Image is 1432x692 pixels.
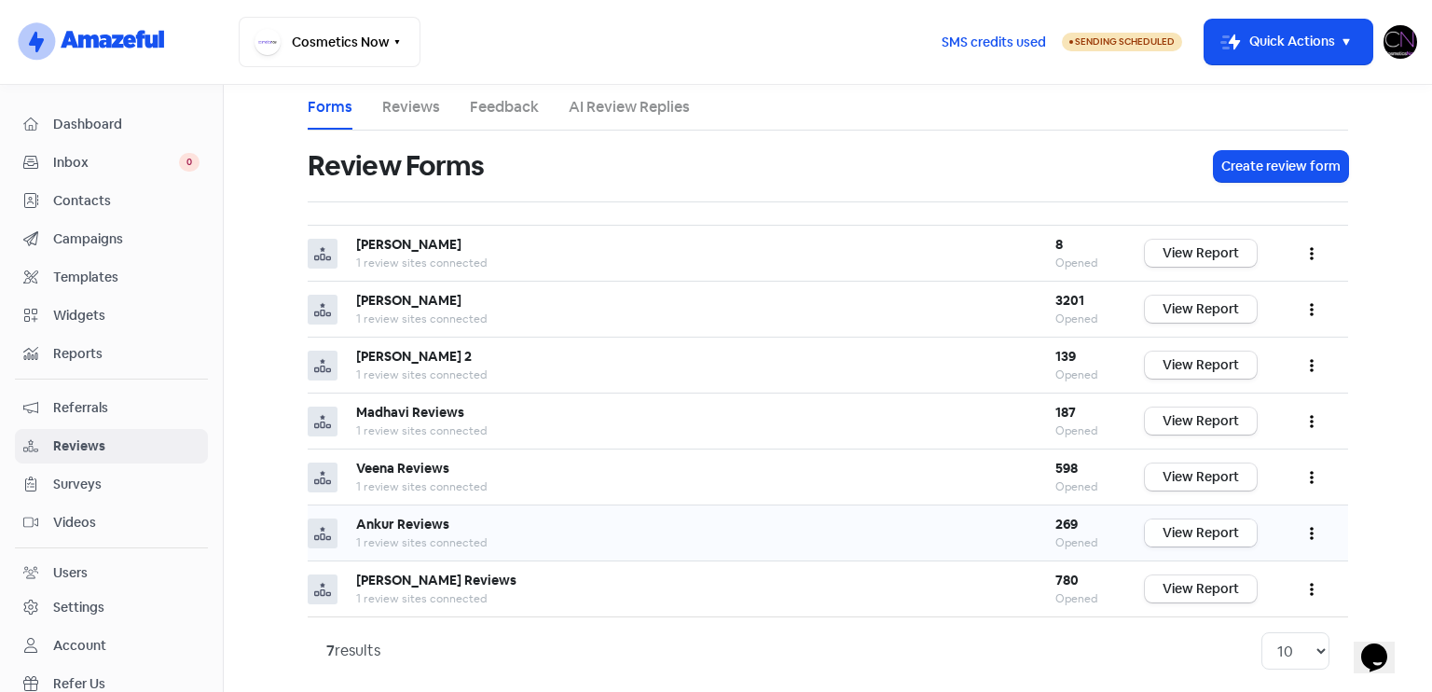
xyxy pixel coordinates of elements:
[1055,236,1063,253] b: 8
[356,479,487,494] span: 1 review sites connected
[239,17,420,67] button: Cosmetics Now
[53,398,200,418] span: Referrals
[15,298,208,333] a: Widgets
[308,96,352,118] a: Forms
[53,229,200,249] span: Campaigns
[15,429,208,464] a: Reviews
[1354,617,1413,673] iframe: chat widget
[356,236,461,253] b: [PERSON_NAME]
[1055,292,1084,309] b: 3201
[53,153,179,173] span: Inbox
[1055,590,1108,607] div: Opened
[1055,367,1108,383] div: Opened
[1055,348,1076,365] b: 139
[1055,311,1108,327] div: Opened
[1075,35,1175,48] span: Sending Scheduled
[1055,422,1108,439] div: Opened
[356,367,487,382] span: 1 review sites connected
[1145,464,1257,491] a: View Report
[1062,31,1182,53] a: Sending Scheduled
[356,591,487,606] span: 1 review sites connected
[53,306,200,325] span: Widgets
[15,107,208,142] a: Dashboard
[1055,460,1078,477] b: 598
[15,337,208,371] a: Reports
[1055,404,1076,421] b: 187
[1145,575,1257,602] a: View Report
[53,436,200,456] span: Reviews
[356,535,487,550] span: 1 review sites connected
[53,475,200,494] span: Surveys
[356,572,516,588] b: [PERSON_NAME] Reviews
[1055,255,1108,271] div: Opened
[1145,519,1257,547] a: View Report
[53,636,106,656] div: Account
[53,513,200,533] span: Videos
[15,629,208,663] a: Account
[926,31,1062,50] a: SMS credits used
[356,292,461,309] b: [PERSON_NAME]
[308,136,484,196] h1: Review Forms
[15,391,208,425] a: Referrals
[1205,20,1372,64] button: Quick Actions
[1145,352,1257,379] a: View Report
[179,153,200,172] span: 0
[1055,516,1078,533] b: 269
[1384,25,1417,59] img: User
[15,184,208,218] a: Contacts
[1055,572,1079,588] b: 780
[356,460,449,477] b: Veena Reviews
[356,404,464,421] b: Madhavi Reviews
[1055,478,1108,495] div: Opened
[15,556,208,590] a: Users
[356,348,472,365] b: [PERSON_NAME] 2
[15,590,208,625] a: Settings
[1145,296,1257,323] a: View Report
[53,268,200,287] span: Templates
[382,96,440,118] a: Reviews
[15,145,208,180] a: Inbox 0
[15,505,208,540] a: Videos
[1145,240,1257,267] a: View Report
[53,115,200,134] span: Dashboard
[326,640,380,662] div: results
[470,96,539,118] a: Feedback
[356,423,487,438] span: 1 review sites connected
[1145,408,1257,435] a: View Report
[15,260,208,295] a: Templates
[53,563,88,583] div: Users
[15,222,208,256] a: Campaigns
[1214,151,1348,182] button: Create review form
[53,344,200,364] span: Reports
[1055,534,1108,551] div: Opened
[569,96,690,118] a: AI Review Replies
[356,516,449,533] b: Ankur Reviews
[356,256,487,270] span: 1 review sites connected
[53,598,104,617] div: Settings
[15,467,208,502] a: Surveys
[942,33,1046,52] span: SMS credits used
[53,191,200,211] span: Contacts
[356,311,487,326] span: 1 review sites connected
[326,641,335,660] strong: 7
